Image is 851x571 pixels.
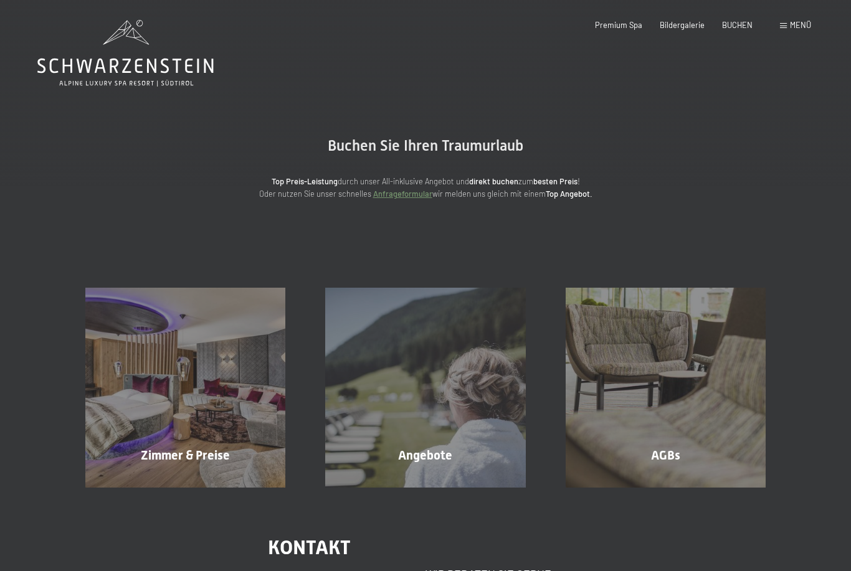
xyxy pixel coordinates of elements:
[790,20,811,30] span: Menü
[176,175,675,201] p: durch unser All-inklusive Angebot und zum ! Oder nutzen Sie unser schnelles wir melden uns gleich...
[546,189,592,199] strong: Top Angebot.
[268,536,351,559] span: Kontakt
[595,20,642,30] a: Premium Spa
[469,176,518,186] strong: direkt buchen
[660,20,705,30] a: Bildergalerie
[398,448,452,463] span: Angebote
[546,288,786,488] a: Buchung AGBs
[65,288,305,488] a: Buchung Zimmer & Preise
[533,176,578,186] strong: besten Preis
[272,176,338,186] strong: Top Preis-Leistung
[328,137,523,154] span: Buchen Sie Ihren Traumurlaub
[722,20,753,30] a: BUCHEN
[651,448,680,463] span: AGBs
[141,448,230,463] span: Zimmer & Preise
[373,189,432,199] a: Anfrageformular
[305,288,545,488] a: Buchung Angebote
